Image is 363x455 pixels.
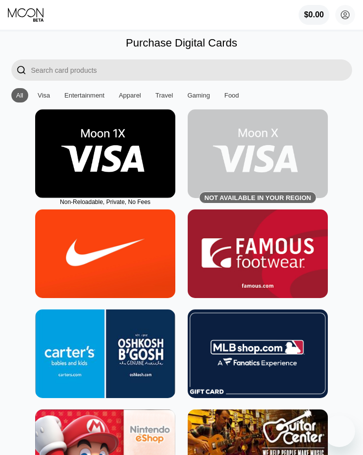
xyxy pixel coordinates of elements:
[156,92,173,99] div: Travel
[31,59,352,81] input: Search card products
[59,88,109,102] div: Entertainment
[11,88,28,102] div: All
[16,64,26,76] div: 
[64,92,104,99] div: Entertainment
[114,88,146,102] div: Apparel
[299,5,329,25] div: $0.00
[182,88,215,102] div: Gaming
[126,37,237,50] div: Purchase Digital Cards
[224,92,239,99] div: Food
[119,92,141,99] div: Apparel
[205,194,311,202] div: Not available in your region
[16,92,23,99] div: All
[219,88,244,102] div: Food
[187,92,210,99] div: Gaming
[304,10,324,19] div: $0.00
[188,109,328,198] div: Not available in your region
[38,92,50,99] div: Visa
[35,199,175,205] div: Non-Reloadable, Private, No Fees
[11,59,31,81] div: 
[33,88,55,102] div: Visa
[151,88,178,102] div: Travel
[323,415,355,447] iframe: Nút để khởi chạy cửa sổ nhắn tin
